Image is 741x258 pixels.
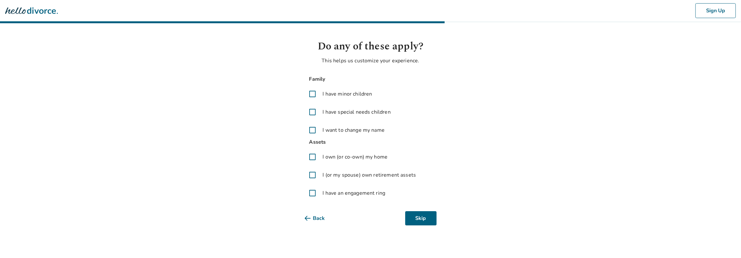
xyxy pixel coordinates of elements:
button: Back [305,211,335,225]
span: I own (or co-own) my home [323,153,388,161]
span: Family [305,75,437,84]
iframe: Chat Widget [709,227,741,258]
p: This helps us customize your experience. [305,57,437,65]
span: Assets [305,138,437,147]
span: I have special needs children [323,108,391,116]
button: Skip [405,211,437,225]
h1: Do any of these apply? [305,39,437,54]
span: I have an engagement ring [323,189,386,197]
button: Sign Up [695,3,736,18]
span: I (or my spouse) own retirement assets [323,171,416,179]
span: I have minor children [323,90,372,98]
span: I want to change my name [323,126,385,134]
